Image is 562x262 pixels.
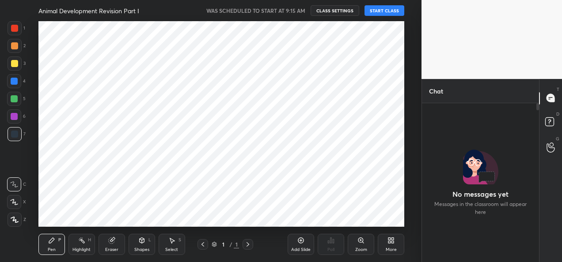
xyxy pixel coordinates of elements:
div: 4 [7,74,26,88]
div: 7 [8,127,26,141]
p: G [556,135,559,142]
div: 3 [8,56,26,71]
div: L [148,238,151,242]
p: T [557,86,559,93]
div: 6 [7,109,26,124]
button: CLASS SETTINGS [311,5,359,16]
div: 1 [219,242,228,247]
div: More [386,247,397,252]
h5: WAS SCHEDULED TO START AT 9:15 AM [206,7,305,15]
p: D [556,111,559,117]
div: Highlight [72,247,91,252]
button: START CLASS [365,5,404,16]
div: C [7,177,26,191]
h4: Animal Development Revision Part I [38,7,139,15]
div: Add Slide [291,247,311,252]
div: 2 [8,39,26,53]
div: Shapes [134,247,149,252]
div: P [58,238,61,242]
div: S [178,238,181,242]
div: Eraser [105,247,118,252]
div: H [88,238,91,242]
div: 1 [234,240,239,248]
div: X [7,195,26,209]
div: / [229,242,232,247]
div: 1 [8,21,25,35]
div: Zoom [355,247,367,252]
div: Pen [48,247,56,252]
div: 5 [7,92,26,106]
div: Select [165,247,178,252]
div: Z [8,213,26,227]
p: Chat [422,79,450,103]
